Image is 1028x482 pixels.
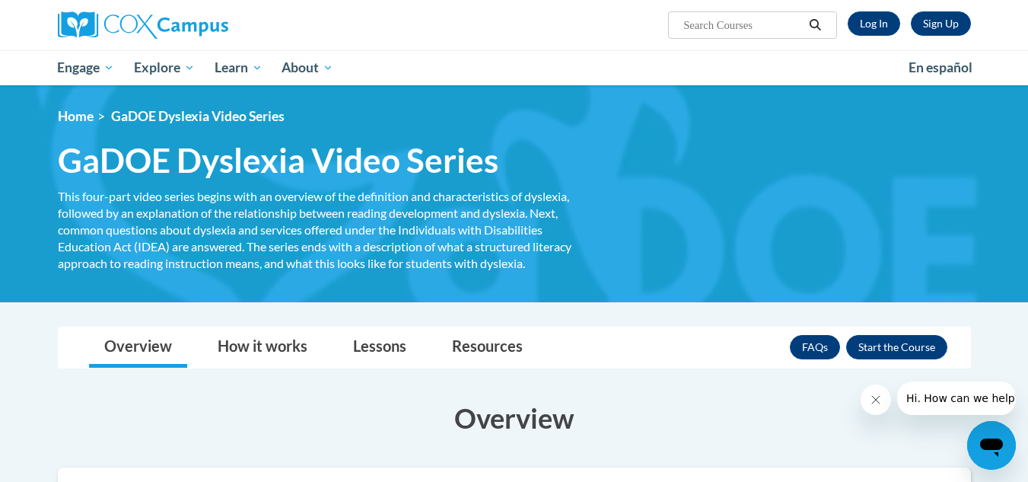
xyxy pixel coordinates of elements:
[58,108,94,124] a: Home
[897,381,1016,415] iframe: Message from company
[48,50,125,85] a: Engage
[124,50,205,85] a: Explore
[89,327,187,368] a: Overview
[58,11,347,39] a: Cox Campus
[911,11,971,36] a: Register
[9,11,123,23] span: Hi. How can we help?
[215,59,263,77] span: Learn
[967,421,1016,470] iframe: Button to launch messaging window
[899,52,982,84] a: En español
[134,59,195,77] span: Explore
[846,335,947,359] button: Enroll
[58,11,228,39] img: Cox Campus
[437,327,538,368] a: Resources
[58,140,498,180] span: GaDOE Dyslexia Video Series
[58,399,971,437] h3: Overview
[205,50,272,85] a: Learn
[682,16,804,34] input: Search Courses
[282,59,333,77] span: About
[272,50,343,85] a: About
[35,50,994,85] div: Main menu
[338,327,422,368] a: Lessons
[861,385,891,415] iframe: Close message
[57,59,114,77] span: Engage
[804,16,826,34] button: Search
[111,108,285,124] span: GaDOE Dyslexia Video Series
[202,327,323,368] a: How it works
[848,11,900,36] a: Log In
[790,335,840,359] a: FAQs
[909,59,972,75] span: En español
[58,188,583,272] div: This four-part video series begins with an overview of the definition and characteristics of dysl...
